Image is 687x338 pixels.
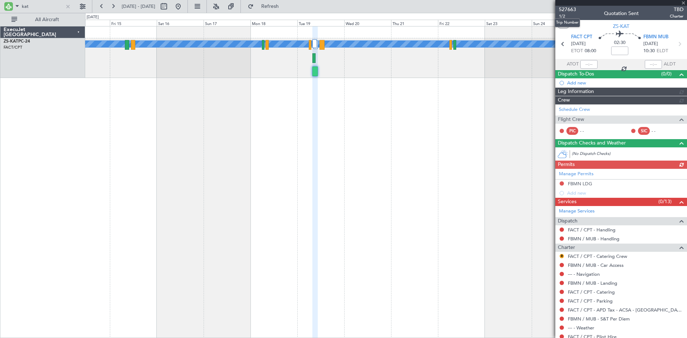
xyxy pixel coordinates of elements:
[571,48,583,55] span: ETOT
[255,4,285,9] span: Refresh
[250,20,297,26] div: Mon 18
[568,307,683,313] a: FACT / CPT - APD Tax - ACSA - [GEOGRAPHIC_DATA] International FACT / CPT
[567,61,579,68] span: ATOT
[568,253,627,259] a: FACT / CPT - Catering Crew
[560,254,564,258] button: R
[613,23,629,30] span: ZS-KAT
[532,20,579,26] div: Sun 24
[87,14,99,20] div: [DATE]
[585,48,596,55] span: 08:00
[558,217,578,225] span: Dispatch
[568,316,630,322] a: FBMN / MUB - S&T Per Diem
[22,1,63,12] input: A/C (Reg. or Type)
[568,236,619,242] a: FBMN / MUB - Handling
[344,20,391,26] div: Wed 20
[571,34,592,41] span: FACT CPT
[485,20,532,26] div: Sat 23
[670,6,683,13] span: TBD
[568,271,600,277] a: --- - Navigation
[604,10,639,17] div: Quotation Sent
[664,61,676,68] span: ALDT
[568,325,594,331] a: --- - Weather
[110,20,157,26] div: Fri 15
[657,48,668,55] span: ELDT
[559,6,576,13] span: 527663
[558,198,576,206] span: Services
[559,208,595,215] a: Manage Services
[391,20,438,26] div: Thu 21
[157,20,204,26] div: Sat 16
[643,34,668,41] span: FBMN MUB
[568,298,613,304] a: FACT / CPT - Parking
[658,198,672,205] span: (0/13)
[558,244,575,252] span: Charter
[204,20,250,26] div: Sun 17
[558,139,626,147] span: Dispatch Checks and Weather
[571,40,586,48] span: [DATE]
[4,39,18,44] span: ZS-KAT
[643,48,655,55] span: 10:30
[614,39,625,46] span: 02:30
[4,45,22,50] a: FACT/CPT
[122,3,155,10] span: [DATE] - [DATE]
[572,151,687,158] div: (No Dispatch Checks)
[297,20,344,26] div: Tue 19
[568,262,624,268] a: FBMN / MUB - Car Access
[244,1,287,12] button: Refresh
[568,280,617,286] a: FBMN / MUB - Landing
[643,40,658,48] span: [DATE]
[558,70,594,78] span: Dispatch To-Dos
[568,289,615,295] a: FACT / CPT - Catering
[438,20,485,26] div: Fri 22
[555,18,580,27] div: Trip Number
[661,70,672,78] span: (0/0)
[670,13,683,19] span: Charter
[568,227,615,233] a: FACT / CPT - Handling
[567,80,683,86] div: Add new
[8,14,78,25] button: All Aircraft
[63,20,110,26] div: Thu 14
[19,17,75,22] span: All Aircraft
[4,39,30,44] a: ZS-KATPC-24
